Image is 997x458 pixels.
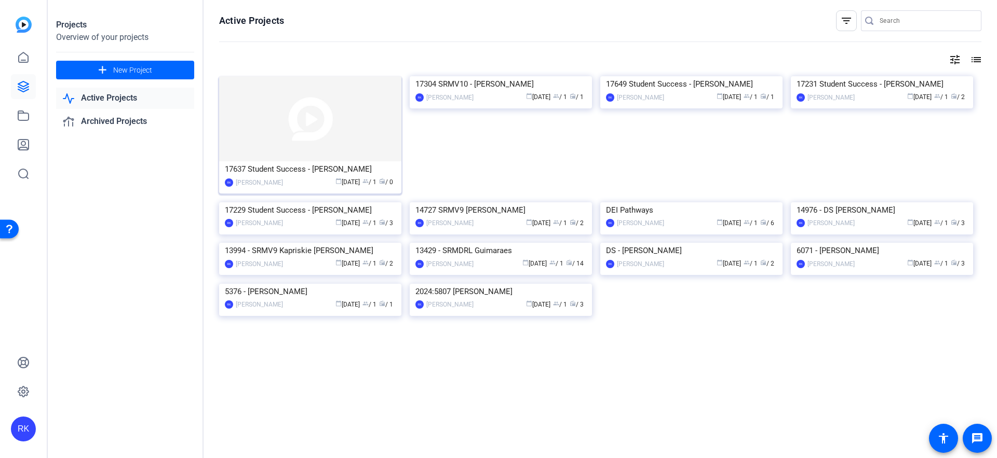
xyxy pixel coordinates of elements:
mat-icon: tune [949,53,961,66]
div: RK [225,219,233,227]
span: radio [379,259,385,266]
div: 13429 - SRMDRL Guimaraes [415,243,586,258]
span: calendar_today [335,178,342,184]
div: [PERSON_NAME] [617,218,664,228]
div: RK [415,300,424,309]
div: 17637 Student Success - [PERSON_NAME] [225,161,396,177]
div: 6071 - [PERSON_NAME] [797,243,967,258]
span: / 2 [379,260,393,267]
span: [DATE] [907,260,932,267]
span: calendar_today [717,219,723,225]
div: Overview of your projects [56,31,194,44]
span: calendar_today [335,219,342,225]
span: group [362,300,369,307]
span: [DATE] [717,93,741,101]
span: calendar_today [335,300,342,307]
span: / 0 [379,178,393,186]
span: group [934,259,940,266]
span: calendar_today [907,93,913,99]
div: [PERSON_NAME] [807,259,855,269]
div: 17229 Student Success - [PERSON_NAME] [225,202,396,218]
span: / 1 [553,219,567,227]
span: calendar_today [907,219,913,225]
div: RK [11,417,36,441]
span: / 1 [934,260,948,267]
span: group [934,93,940,99]
span: radio [570,219,576,225]
div: 17649 Student Success - [PERSON_NAME] [606,76,777,92]
span: / 14 [566,260,584,267]
span: calendar_today [717,259,723,266]
span: calendar_today [717,93,723,99]
a: Archived Projects [56,111,194,132]
span: / 1 [553,93,567,101]
div: RK [225,178,233,187]
span: / 1 [760,93,774,101]
span: radio [566,259,572,266]
div: RK [225,300,233,309]
button: New Project [56,61,194,79]
div: RK [606,219,614,227]
span: radio [570,300,576,307]
span: / 1 [744,93,758,101]
span: radio [951,259,957,266]
div: RK [415,219,424,227]
span: [DATE] [522,260,547,267]
span: / 1 [744,260,758,267]
span: group [362,219,369,225]
div: 17231 Student Success - [PERSON_NAME] [797,76,967,92]
span: radio [760,93,766,99]
span: / 1 [570,93,584,101]
span: / 1 [362,260,376,267]
span: radio [379,178,385,184]
div: DEI Pathways [606,202,777,218]
span: group [934,219,940,225]
span: calendar_today [907,259,913,266]
span: group [362,178,369,184]
div: RK [797,93,805,102]
div: 13994 - SRMV9 Kapriskie [PERSON_NAME] [225,243,396,258]
span: group [744,93,750,99]
div: 14727 SRMV9 [PERSON_NAME] [415,202,586,218]
span: group [744,259,750,266]
span: / 1 [362,219,376,227]
div: RK [606,93,614,102]
span: / 2 [570,219,584,227]
span: / 1 [362,301,376,308]
div: Projects [56,19,194,31]
span: group [553,300,559,307]
span: radio [951,93,957,99]
span: calendar_today [526,219,532,225]
span: [DATE] [335,301,360,308]
div: 2024:5807 [PERSON_NAME] [415,284,586,299]
span: radio [379,219,385,225]
span: / 3 [379,219,393,227]
div: [PERSON_NAME] [617,259,664,269]
span: calendar_today [522,259,529,266]
span: calendar_today [335,259,342,266]
div: [PERSON_NAME] [807,218,855,228]
span: / 1 [934,93,948,101]
span: radio [951,219,957,225]
span: group [362,259,369,266]
mat-icon: filter_list [840,15,853,27]
span: group [553,219,559,225]
img: blue-gradient.svg [16,17,32,33]
div: [PERSON_NAME] [236,218,283,228]
div: RK [606,260,614,268]
mat-icon: accessibility [937,432,950,445]
span: / 2 [760,260,774,267]
span: / 1 [549,260,563,267]
span: / 1 [362,178,376,186]
span: New Project [113,65,152,76]
mat-icon: message [971,432,983,445]
span: group [553,93,559,99]
span: [DATE] [335,260,360,267]
div: [PERSON_NAME] [236,299,283,310]
div: RK [797,219,805,227]
div: 5376 - [PERSON_NAME] [225,284,396,299]
span: [DATE] [526,219,550,227]
span: / 3 [570,301,584,308]
span: radio [570,93,576,99]
span: / 3 [951,260,965,267]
